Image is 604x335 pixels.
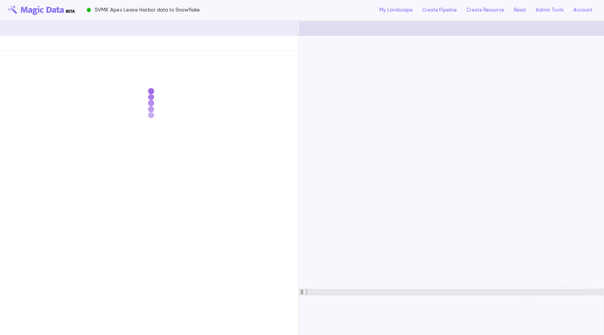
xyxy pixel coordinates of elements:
a: Account [573,7,592,13]
img: beta-logo.png [8,5,75,15]
a: Admin Tools [536,7,564,13]
div: 1 [299,289,304,295]
span: SVMK Apex Lease Harbor data to Snowflake [95,6,200,13]
a: Create Resource [466,7,504,13]
a: Reset [514,7,526,13]
a: Create Pipeline [422,7,457,13]
a: My Landscape [379,7,413,13]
